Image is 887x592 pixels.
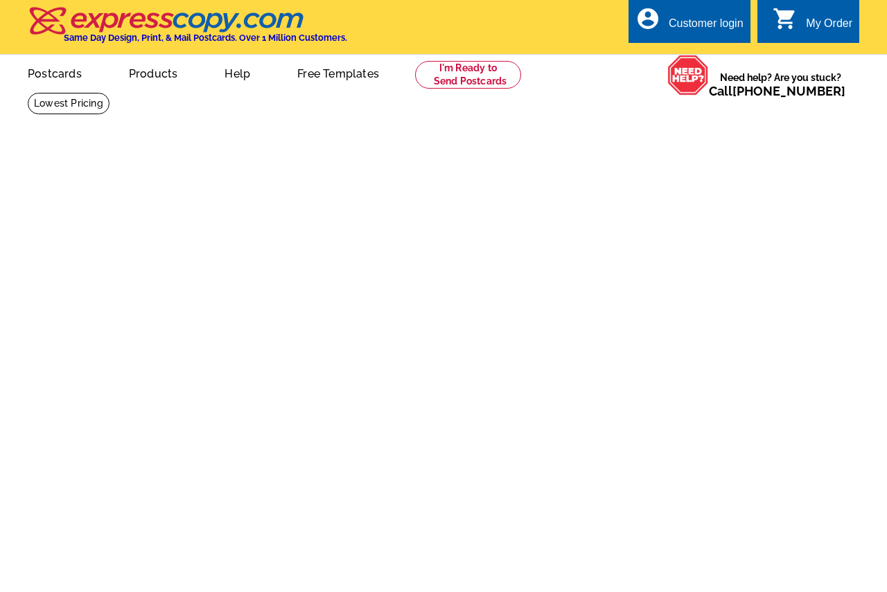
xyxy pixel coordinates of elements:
[709,84,845,98] span: Call
[28,17,347,43] a: Same Day Design, Print, & Mail Postcards. Over 1 Million Customers.
[709,71,852,98] span: Need help? Are you stuck?
[667,55,709,96] img: help
[732,84,845,98] a: [PHONE_NUMBER]
[635,6,660,31] i: account_circle
[806,17,852,37] div: My Order
[107,56,200,89] a: Products
[275,56,401,89] a: Free Templates
[64,33,347,43] h4: Same Day Design, Print, & Mail Postcards. Over 1 Million Customers.
[202,56,272,89] a: Help
[6,56,104,89] a: Postcards
[773,6,798,31] i: shopping_cart
[635,15,744,33] a: account_circle Customer login
[773,15,852,33] a: shopping_cart My Order
[669,17,744,37] div: Customer login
